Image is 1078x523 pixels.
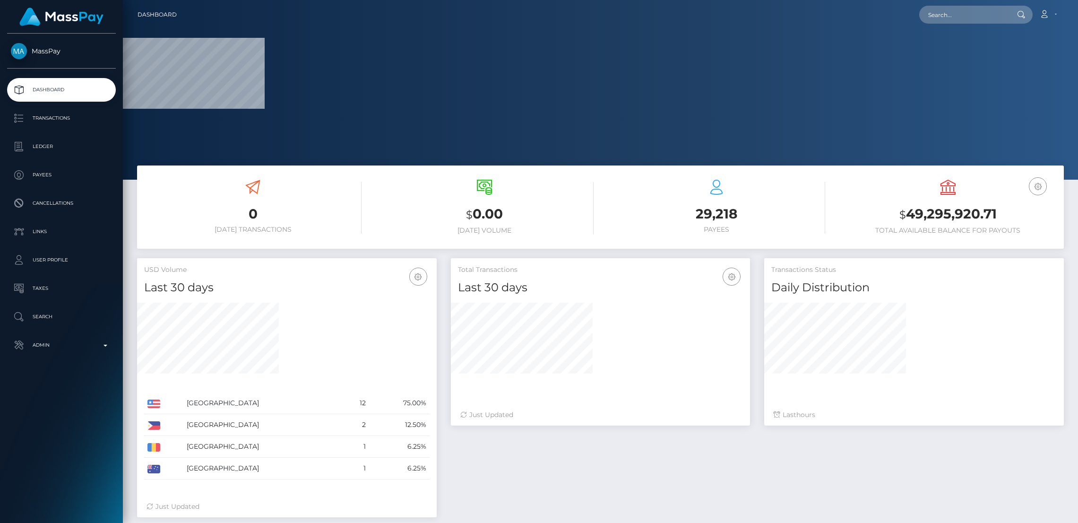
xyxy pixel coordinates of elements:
a: Taxes [7,277,116,300]
p: Dashboard [11,83,112,97]
img: AU.png [147,465,160,473]
td: [GEOGRAPHIC_DATA] [183,436,343,458]
h5: USD Volume [144,265,430,275]
h4: Daily Distribution [771,279,1057,296]
td: 6.25% [369,458,430,479]
h3: 49,295,920.71 [839,205,1057,224]
div: Just Updated [147,502,427,512]
input: Search... [919,6,1008,24]
p: Search [11,310,112,324]
img: US.png [147,400,160,408]
p: Links [11,225,112,239]
p: Ledger [11,139,112,154]
a: User Profile [7,248,116,272]
a: Dashboard [7,78,116,102]
td: 2 [343,414,369,436]
td: 6.25% [369,436,430,458]
img: MassPay Logo [19,8,103,26]
img: MassPay [11,43,27,59]
td: 75.00% [369,392,430,414]
div: Last hours [774,410,1054,420]
h6: [DATE] Volume [376,227,593,235]
h4: Last 30 days [458,279,743,296]
h6: [DATE] Transactions [144,226,362,234]
span: MassPay [7,47,116,55]
small: $ [466,208,473,221]
img: RO.png [147,443,160,452]
h3: 0.00 [376,205,593,224]
a: Links [7,220,116,244]
td: [GEOGRAPHIC_DATA] [183,414,343,436]
a: Transactions [7,106,116,130]
td: [GEOGRAPHIC_DATA] [183,458,343,479]
td: [GEOGRAPHIC_DATA] [183,392,343,414]
a: Search [7,305,116,329]
h4: Last 30 days [144,279,430,296]
td: 12 [343,392,369,414]
a: Admin [7,333,116,357]
h5: Total Transactions [458,265,743,275]
h5: Transactions Status [771,265,1057,275]
p: Cancellations [11,196,112,210]
a: Ledger [7,135,116,158]
div: Just Updated [460,410,741,420]
h3: 0 [144,205,362,223]
p: User Profile [11,253,112,267]
small: $ [899,208,906,221]
h6: Total Available Balance for Payouts [839,227,1057,235]
h6: Payees [608,226,825,234]
p: Transactions [11,111,112,125]
td: 1 [343,458,369,479]
a: Cancellations [7,192,116,215]
td: 1 [343,436,369,458]
a: Dashboard [138,5,177,25]
h3: 29,218 [608,205,825,223]
a: Payees [7,163,116,187]
img: PH.png [147,421,160,430]
td: 12.50% [369,414,430,436]
p: Admin [11,338,112,352]
p: Taxes [11,281,112,296]
p: Payees [11,168,112,182]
